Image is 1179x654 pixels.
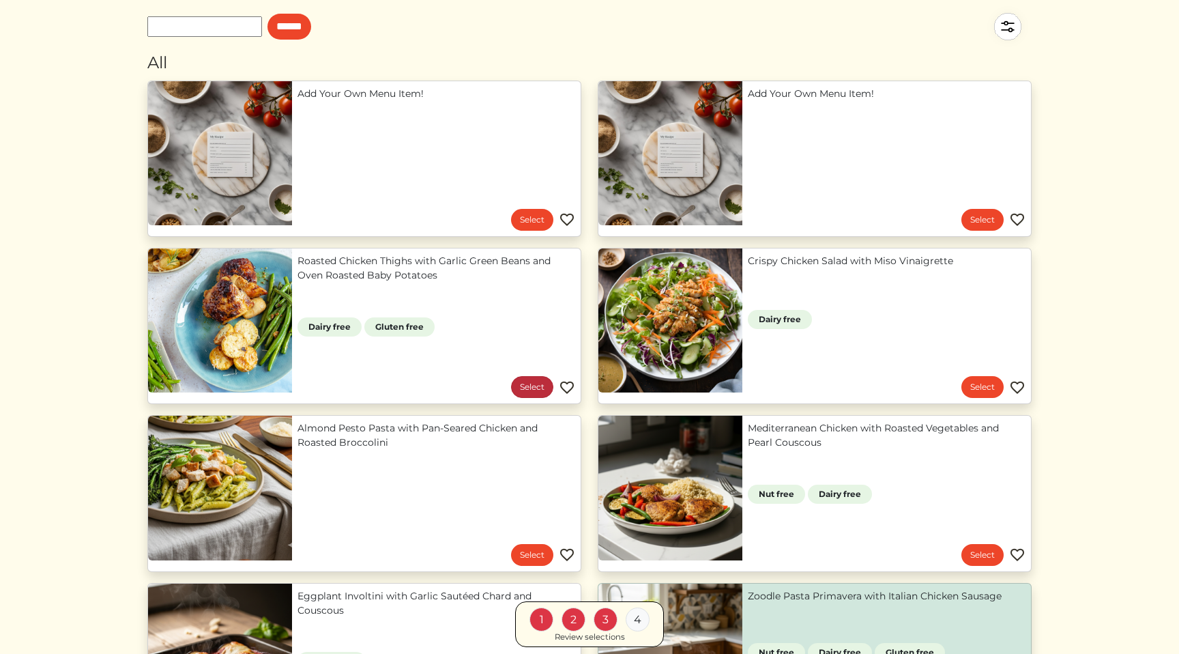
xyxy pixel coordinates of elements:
div: All [147,51,1032,75]
a: Select [961,544,1004,566]
div: 3 [594,608,617,631]
img: Favorite menu item [1009,547,1025,563]
a: Select [511,544,553,566]
a: Add Your Own Menu Item! [297,87,575,101]
a: Select [961,209,1004,231]
div: Review selections [555,631,625,644]
a: Zoodle Pasta Primavera with Italian Chicken Sausage [748,589,1025,603]
a: Roasted Chicken Thighs with Garlic Green Beans and Oven Roasted Baby Potatoes [297,254,575,283]
img: Favorite menu item [1009,380,1025,396]
img: Favorite menu item [1009,212,1025,228]
img: Favorite menu item [559,547,575,563]
div: 4 [626,608,650,631]
img: Favorite menu item [559,212,575,228]
a: Almond Pesto Pasta with Pan-Seared Chicken and Roasted Broccolini [297,421,575,450]
a: 1 2 3 4 Review selections [515,601,664,647]
div: 1 [529,608,553,631]
a: Select [961,376,1004,398]
a: Crispy Chicken Salad with Miso Vinaigrette [748,254,1025,268]
a: Select [511,209,553,231]
a: Eggplant Involtini with Garlic Sautéed Chard and Couscous [297,589,575,618]
a: Select [511,376,553,398]
a: Mediterranean Chicken with Roasted Vegetables and Pearl Couscous [748,421,1025,450]
a: Add Your Own Menu Item! [748,87,1025,101]
img: filter-5a7d962c2457a2d01fc3f3b070ac7679cf81506dd4bc827d76cf1eb68fb85cd7.svg [984,3,1032,51]
div: 2 [562,608,585,631]
img: Favorite menu item [559,380,575,396]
